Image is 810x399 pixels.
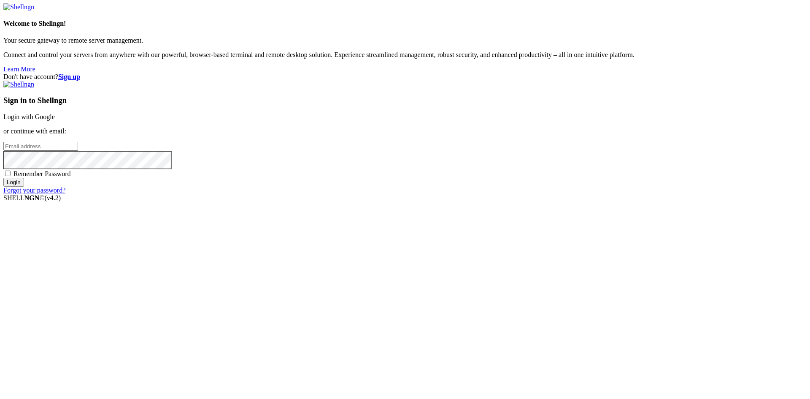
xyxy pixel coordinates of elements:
[3,142,78,151] input: Email address
[3,20,807,27] h4: Welcome to Shellngn!
[3,73,807,81] div: Don't have account?
[3,3,34,11] img: Shellngn
[5,171,11,176] input: Remember Password
[3,81,34,88] img: Shellngn
[3,37,807,44] p: Your secure gateway to remote server management.
[45,194,61,201] span: 4.2.0
[3,178,24,187] input: Login
[3,194,61,201] span: SHELL ©
[58,73,80,80] a: Sign up
[3,96,807,105] h3: Sign in to Shellngn
[3,187,65,194] a: Forgot your password?
[13,170,71,177] span: Remember Password
[3,128,807,135] p: or continue with email:
[3,51,807,59] p: Connect and control your servers from anywhere with our powerful, browser-based terminal and remo...
[3,65,35,73] a: Learn More
[24,194,40,201] b: NGN
[3,113,55,120] a: Login with Google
